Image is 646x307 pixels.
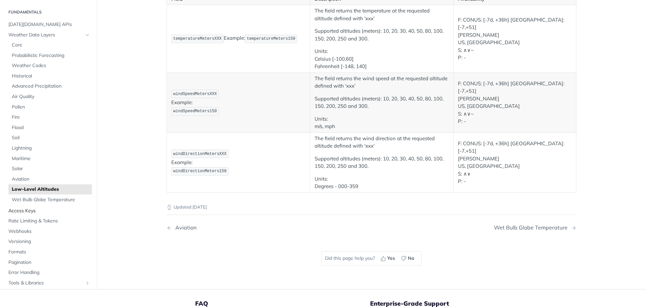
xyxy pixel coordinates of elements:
span: Lightning [12,145,90,152]
a: Maritime [8,153,92,163]
span: Access Keys [8,207,90,214]
div: Wet Bulb Globe Temperature [494,224,571,231]
nav: Pagination Controls [167,218,576,238]
a: Flood [8,123,92,133]
span: windDirectionMeters150 [173,169,226,174]
a: Access Keys [5,206,92,216]
a: Versioning [5,237,92,247]
a: Historical [8,71,92,81]
span: Formats [8,249,90,255]
span: Solar [12,165,90,172]
a: Advanced Precipitation [8,81,92,91]
a: Pollen [8,102,92,112]
span: Historical [12,73,90,80]
p: Units: m/s, mph [315,115,449,130]
p: The field returns the wind speed at the requested altitude defined with 'xxx' [315,75,449,90]
span: [DATE][DOMAIN_NAME] APIs [8,21,90,28]
p: Units: Degrees - 000-359 [315,175,449,190]
span: windDirectionMetersXXX [173,152,226,156]
p: Updated [DATE] [167,204,576,211]
a: Tools & LibrariesShow subpages for Tools & Libraries [5,278,92,288]
span: Aviation [12,176,90,182]
a: Aviation [8,174,92,184]
span: Pagination [8,259,90,266]
span: Maritime [12,155,90,162]
span: windSpeedMeters150 [173,109,217,114]
span: Pollen [12,103,90,110]
button: Hide subpages for Weather Data Layers [85,32,90,37]
p: The field returns the wind direction at the requested altitude defined with 'xxx' [315,135,449,150]
span: Versioning [8,238,90,245]
span: windSpeedMetersXXX [173,92,217,96]
span: Low-Level Altitudes [12,186,90,193]
span: Tools & Libraries [8,279,83,286]
h2: Fundamentals [5,9,92,15]
a: Core [8,40,92,50]
a: Formats [5,247,92,257]
span: Rate Limiting & Tokens [8,218,90,224]
span: temperatureMetersXXX [173,36,222,41]
p: Example: [171,34,306,44]
span: Probabilistic Forecasting [12,52,90,59]
button: No [399,253,418,264]
span: Fire [12,114,90,121]
span: Air Quality [12,93,90,100]
a: Next Page: Wet Bulb Globe Temperature [494,224,576,231]
span: temperatureMeters150 [247,36,295,41]
span: Yes [387,255,395,262]
p: F: CONUS: [-7d, +36h] [GEOGRAPHIC_DATA]: [-7,+51] [PERSON_NAME] US, [GEOGRAPHIC_DATA] S: ∧∨ P: - [458,140,572,185]
span: Weather Codes [12,62,90,69]
a: Solar [8,164,92,174]
p: Units: Celsius [-100,60] Fahrenheit [-148, 140] [315,48,449,70]
p: F: CONUS: [-7d, +36h] [GEOGRAPHIC_DATA]: [-7,+51] [PERSON_NAME] US, [GEOGRAPHIC_DATA] S: ∧∨~ P: - [458,16,572,62]
span: Flood [12,124,90,131]
p: Example: [171,149,306,176]
p: Example: [171,89,306,116]
span: No [408,255,414,262]
a: Pagination [5,257,92,267]
a: Webhooks [5,226,92,236]
div: Aviation [172,224,196,231]
a: Probabilistic Forecasting [8,50,92,60]
div: Did this page help you? [321,251,422,266]
a: Air Quality [8,92,92,102]
a: Soil [8,133,92,143]
p: The field returns the temperature at the requested altitude defined with 'xxx' [315,7,449,22]
span: Soil [12,134,90,141]
span: Advanced Precipitation [12,83,90,90]
a: Lightning [8,143,92,153]
span: Wet Bulb Globe Temperature [12,196,90,203]
p: Supported altitudes (meters): 10, 20, 30, 40, 50, 80, 100, 150, 200, 250 and 300. [315,27,449,42]
span: Webhooks [8,228,90,235]
a: Weather Data LayersHide subpages for Weather Data Layers [5,30,92,40]
a: Error Handling [5,268,92,278]
a: Wet Bulb Globe Temperature [8,195,92,205]
span: Core [12,42,90,49]
span: Error Handling [8,269,90,276]
p: F: CONUS: [-7d, +36h] [GEOGRAPHIC_DATA]: [-7,+51] [PERSON_NAME] US, [GEOGRAPHIC_DATA] S: ∧∨~ P: - [458,80,572,125]
a: [DATE][DOMAIN_NAME] APIs [5,20,92,30]
button: Show subpages for Tools & Libraries [85,280,90,285]
button: Yes [378,253,399,264]
a: Weather Codes [8,61,92,71]
p: Supported altitudes (meters): 10, 20, 30, 40, 50, 80, 100, 150, 200, 250 and 300. [315,95,449,110]
a: Rate Limiting & Tokens [5,216,92,226]
span: Weather Data Layers [8,31,83,38]
a: Fire [8,112,92,122]
a: Low-Level Altitudes [8,184,92,194]
a: Previous Page: Aviation [167,224,342,231]
p: Supported altitudes (meters): 10, 20, 30, 40, 50, 80, 100, 150, 200, 250 and 300. [315,155,449,170]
